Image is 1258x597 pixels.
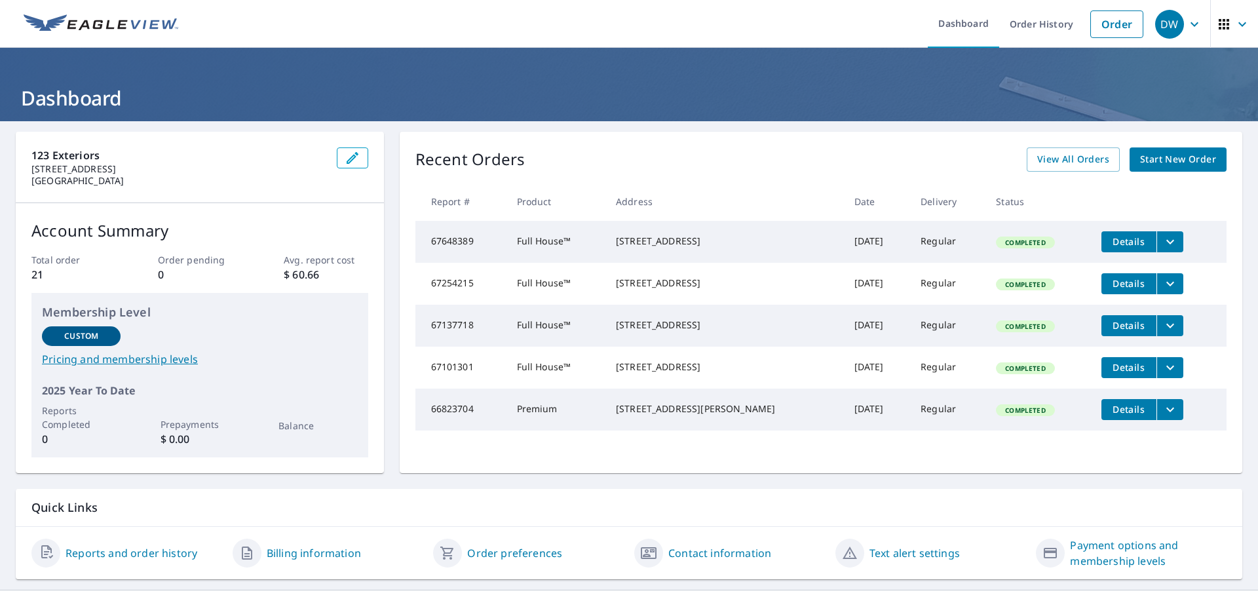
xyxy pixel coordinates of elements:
[1109,361,1149,374] span: Details
[910,263,985,305] td: Regular
[997,280,1053,289] span: Completed
[1101,357,1156,378] button: detailsBtn-67101301
[1101,273,1156,294] button: detailsBtn-67254215
[1109,235,1149,248] span: Details
[844,263,911,305] td: [DATE]
[278,419,357,433] p: Balance
[31,253,115,267] p: Total order
[616,402,833,415] div: [STREET_ADDRESS][PERSON_NAME]
[42,351,358,367] a: Pricing and membership levels
[910,347,985,389] td: Regular
[506,182,605,221] th: Product
[910,305,985,347] td: Regular
[415,347,506,389] td: 67101301
[910,182,985,221] th: Delivery
[415,389,506,431] td: 66823704
[1027,147,1120,172] a: View All Orders
[467,545,562,561] a: Order preferences
[284,253,368,267] p: Avg. report cost
[1156,273,1183,294] button: filesDropdownBtn-67254215
[997,406,1053,415] span: Completed
[1109,319,1149,332] span: Details
[616,235,833,248] div: [STREET_ADDRESS]
[997,322,1053,331] span: Completed
[161,417,239,431] p: Prepayments
[16,85,1242,111] h1: Dashboard
[910,221,985,263] td: Regular
[1156,231,1183,252] button: filesDropdownBtn-67648389
[1101,315,1156,336] button: detailsBtn-67137718
[415,147,525,172] p: Recent Orders
[1090,10,1143,38] a: Order
[605,182,844,221] th: Address
[1109,277,1149,290] span: Details
[616,318,833,332] div: [STREET_ADDRESS]
[844,347,911,389] td: [DATE]
[66,545,197,561] a: Reports and order history
[506,263,605,305] td: Full House™
[31,163,326,175] p: [STREET_ADDRESS]
[1109,403,1149,415] span: Details
[1156,315,1183,336] button: filesDropdownBtn-67137718
[910,389,985,431] td: Regular
[284,267,368,282] p: $ 60.66
[616,277,833,290] div: [STREET_ADDRESS]
[985,182,1090,221] th: Status
[506,221,605,263] td: Full House™
[31,219,368,242] p: Account Summary
[31,147,326,163] p: 123 Exteriors
[1140,151,1216,168] span: Start New Order
[997,364,1053,373] span: Completed
[997,238,1053,247] span: Completed
[415,182,506,221] th: Report #
[844,305,911,347] td: [DATE]
[267,545,361,561] a: Billing information
[1101,399,1156,420] button: detailsBtn-66823704
[161,431,239,447] p: $ 0.00
[415,305,506,347] td: 67137718
[1156,357,1183,378] button: filesDropdownBtn-67101301
[1101,231,1156,252] button: detailsBtn-67648389
[31,267,115,282] p: 21
[24,14,178,34] img: EV Logo
[42,303,358,321] p: Membership Level
[31,175,326,187] p: [GEOGRAPHIC_DATA]
[31,499,1227,516] p: Quick Links
[1156,399,1183,420] button: filesDropdownBtn-66823704
[844,221,911,263] td: [DATE]
[42,383,358,398] p: 2025 Year To Date
[42,431,121,447] p: 0
[158,253,242,267] p: Order pending
[668,545,771,561] a: Contact information
[506,305,605,347] td: Full House™
[1155,10,1184,39] div: DW
[616,360,833,374] div: [STREET_ADDRESS]
[415,263,506,305] td: 67254215
[869,545,960,561] a: Text alert settings
[1130,147,1227,172] a: Start New Order
[158,267,242,282] p: 0
[42,404,121,431] p: Reports Completed
[844,389,911,431] td: [DATE]
[64,330,98,342] p: Custom
[1070,537,1227,569] a: Payment options and membership levels
[844,182,911,221] th: Date
[506,389,605,431] td: Premium
[1037,151,1109,168] span: View All Orders
[506,347,605,389] td: Full House™
[415,221,506,263] td: 67648389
